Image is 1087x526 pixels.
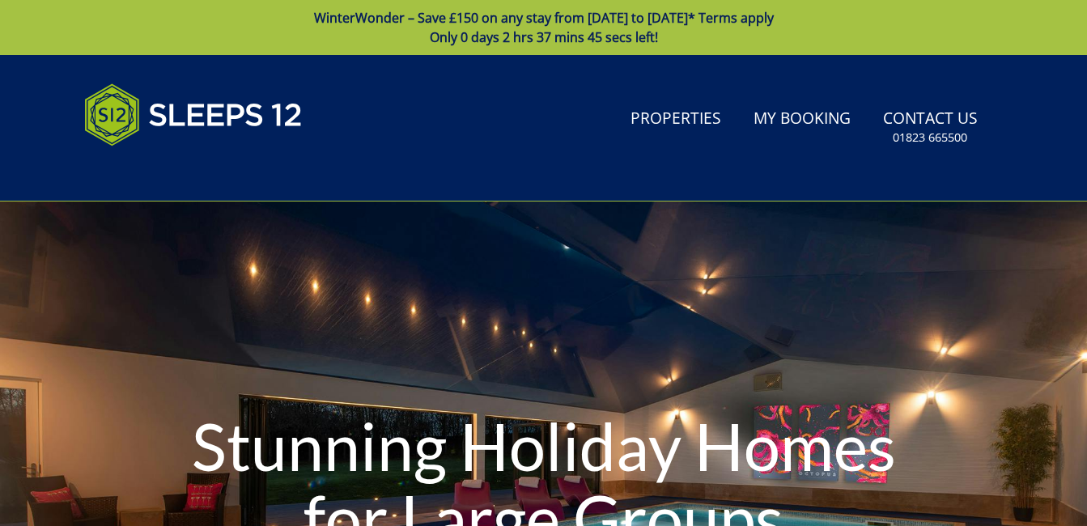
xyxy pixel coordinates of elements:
img: Sleeps 12 [84,74,303,155]
iframe: Customer reviews powered by Trustpilot [76,165,246,179]
a: Properties [624,101,728,138]
a: My Booking [747,101,857,138]
small: 01823 665500 [893,129,967,146]
span: Only 0 days 2 hrs 37 mins 45 secs left! [430,28,658,46]
a: Contact Us01823 665500 [877,101,984,154]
